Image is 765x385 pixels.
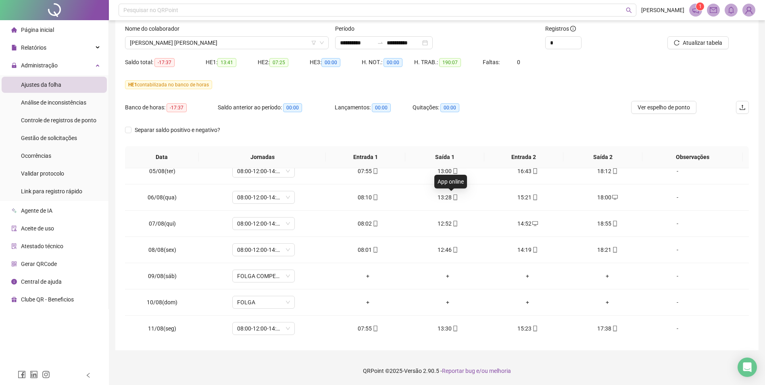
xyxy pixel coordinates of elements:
span: mail [710,6,717,14]
span: left [85,372,91,378]
span: instagram [42,370,50,379]
div: - [654,193,701,202]
span: 0 [517,59,520,65]
label: Período [335,24,360,33]
span: facebook [18,370,26,379]
span: mobile [452,168,458,174]
span: 06/08(qua) [148,194,177,201]
span: Registros [545,24,576,33]
div: - [654,298,701,307]
div: 13:30 [414,324,481,333]
span: Central de ajuda [21,278,62,285]
span: mobile [452,221,458,226]
span: 05/08(ter) [149,168,175,174]
span: 00:00 [384,58,402,67]
span: mobile [532,247,538,253]
div: 14:52 [494,219,561,228]
div: 16:43 [494,167,561,176]
span: Reportar bug e/ou melhoria [442,368,511,374]
span: Gestão de solicitações [21,135,77,141]
div: 13:00 [414,167,481,176]
div: + [414,298,481,307]
span: 11/08(seg) [148,325,176,332]
span: 00:00 [372,103,391,112]
div: 12:52 [414,219,481,228]
th: Saída 1 [405,146,484,168]
th: Entrada 2 [484,146,563,168]
span: 00:00 [440,103,459,112]
div: 15:21 [494,193,561,202]
span: Agente de IA [21,207,52,214]
div: 17:38 [574,324,641,333]
span: info-circle [570,26,576,31]
span: mobile [611,168,618,174]
div: 18:12 [574,167,641,176]
span: HE 1 [128,82,137,88]
div: + [574,298,641,307]
img: 77055 [743,4,755,16]
span: 08:00-12:00-14:00-18:00 [237,165,290,177]
div: - [654,219,701,228]
button: Ver espelho de ponto [631,101,696,114]
div: 12:46 [414,245,481,254]
div: 18:55 [574,219,641,228]
div: - [654,272,701,280]
span: Faltas: [483,59,501,65]
span: 13:41 [217,58,236,67]
span: Página inicial [21,27,54,33]
div: - [654,324,701,333]
span: mobile [532,168,538,174]
span: Administração [21,62,58,69]
span: Ocorrências [21,153,51,159]
th: Entrada 1 [326,146,405,168]
span: 07:25 [269,58,288,67]
span: Controle de registros de ponto [21,117,96,123]
span: reload [674,40,680,46]
div: - [654,167,701,176]
span: info-circle [11,279,17,285]
footer: QRPoint © 2025 - 2.90.5 - [109,357,765,385]
span: FOLGA [237,296,290,308]
th: Jornadas [199,146,326,168]
span: mobile [532,195,538,200]
span: mobile [372,195,378,200]
span: [PERSON_NAME] [641,6,684,15]
span: filter [311,40,316,45]
span: mobile [452,326,458,331]
span: 08:00-12:00-14:00-18:00 [237,191,290,203]
button: Atualizar tabela [667,36,729,49]
label: Nome do colaborador [125,24,185,33]
span: mobile [372,168,378,174]
div: 08:02 [334,219,401,228]
span: down [319,40,324,45]
span: Link para registro rápido [21,188,82,195]
span: file [11,45,17,50]
div: 14:19 [494,245,561,254]
span: bell [727,6,735,14]
span: qrcode [11,261,17,267]
span: mobile [611,247,618,253]
div: 08:10 [334,193,401,202]
span: audit [11,226,17,231]
span: mobile [452,247,458,253]
span: mobile [532,326,538,331]
div: Quitações: [413,103,490,112]
span: 00:00 [321,58,340,67]
div: 08:01 [334,245,401,254]
div: Banco de horas: [125,103,218,112]
div: 15:23 [494,324,561,333]
div: H. NOT.: [362,58,414,67]
span: gift [11,297,17,302]
div: HE 2: [258,58,310,67]
span: Ver espelho de ponto [638,103,690,112]
span: WALISON OLIVEIRA MARTINS [130,37,324,49]
span: solution [11,243,17,249]
span: 08:00-12:00-14:00-18:00 [237,218,290,230]
span: linkedin [30,370,38,379]
span: Separar saldo positivo e negativo? [131,126,223,134]
span: Atualizar tabela [683,38,722,47]
span: home [11,27,17,33]
div: - [654,245,701,254]
span: 10/08(dom) [147,299,177,305]
span: Atestado técnico [21,243,63,249]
